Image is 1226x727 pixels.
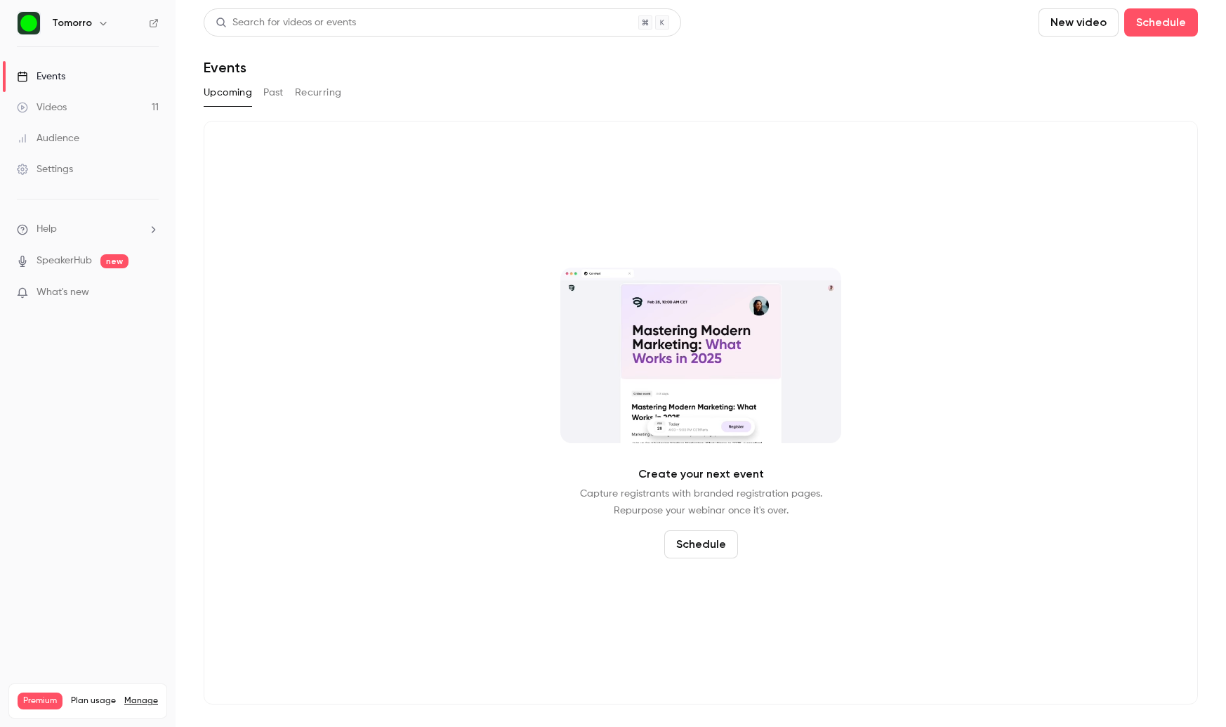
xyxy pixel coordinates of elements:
[580,485,822,519] p: Capture registrants with branded registration pages. Repurpose your webinar once it's over.
[204,81,252,104] button: Upcoming
[18,693,62,709] span: Premium
[17,100,67,114] div: Videos
[17,162,73,176] div: Settings
[18,12,40,34] img: Tomorro
[664,530,738,558] button: Schedule
[295,81,342,104] button: Recurring
[142,287,159,299] iframe: Noticeable Trigger
[216,15,356,30] div: Search for videos or events
[124,695,158,707] a: Manage
[1039,8,1119,37] button: New video
[1124,8,1198,37] button: Schedule
[37,254,92,268] a: SpeakerHub
[17,70,65,84] div: Events
[638,466,764,483] p: Create your next event
[17,222,159,237] li: help-dropdown-opener
[263,81,284,104] button: Past
[37,222,57,237] span: Help
[100,254,128,268] span: new
[37,285,89,300] span: What's new
[52,16,92,30] h6: Tomorro
[71,695,116,707] span: Plan usage
[204,59,246,76] h1: Events
[17,131,79,145] div: Audience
